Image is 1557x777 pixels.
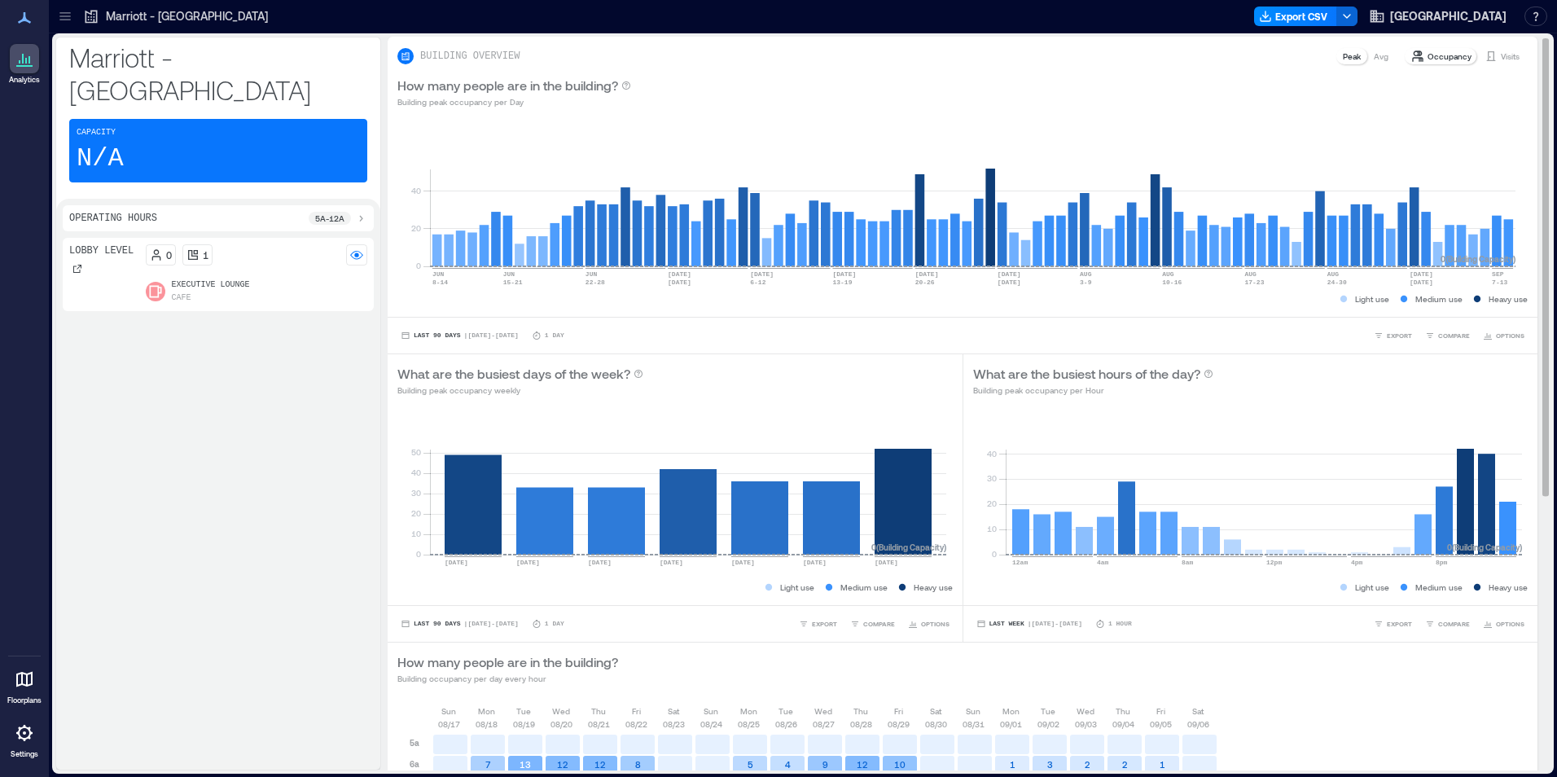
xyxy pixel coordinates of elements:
text: 24-30 [1327,279,1347,286]
tspan: 10 [986,524,996,533]
p: 09/04 [1112,718,1134,731]
tspan: 0 [991,549,996,559]
p: 08/26 [775,718,797,731]
text: [DATE] [803,559,827,566]
text: 2 [1085,759,1090,770]
p: 09/01 [1000,718,1022,731]
p: Peak [1343,50,1361,63]
text: 3-9 [1080,279,1092,286]
text: 13 [520,759,531,770]
text: [DATE] [668,279,691,286]
text: 17-23 [1244,279,1264,286]
text: 12 [594,759,606,770]
button: Export CSV [1254,7,1337,26]
p: Light use [780,581,814,594]
text: 10 [894,759,906,770]
tspan: 40 [411,186,421,195]
p: 08/20 [550,718,572,731]
span: COMPARE [1438,331,1470,340]
text: [DATE] [516,559,540,566]
p: Operating Hours [69,212,157,225]
text: [DATE] [832,270,856,278]
span: COMPARE [1438,619,1470,629]
text: SEP [1492,270,1504,278]
p: Medium use [840,581,888,594]
span: OPTIONS [921,619,950,629]
button: COMPARE [1422,616,1473,632]
text: 13-19 [832,279,852,286]
p: 09/02 [1037,718,1059,731]
span: EXPORT [1387,331,1412,340]
p: Floorplans [7,696,42,705]
a: Floorplans [2,660,46,710]
tspan: 40 [986,448,996,458]
text: [DATE] [875,559,898,566]
button: [GEOGRAPHIC_DATA] [1364,3,1511,29]
a: Settings [5,713,44,764]
text: [DATE] [731,559,755,566]
text: 9 [822,759,828,770]
p: Building peak occupancy per Hour [973,384,1213,397]
p: 5a - 12a [315,212,344,225]
text: 5 [748,759,753,770]
p: How many people are in the building? [397,76,618,95]
text: 12pm [1266,559,1282,566]
button: COMPARE [847,616,898,632]
p: Sat [668,705,679,718]
span: EXPORT [1387,619,1412,629]
text: 7-13 [1492,279,1507,286]
text: JUN [503,270,515,278]
text: 8 [635,759,641,770]
p: 08/18 [476,718,498,731]
p: Marriott - [GEOGRAPHIC_DATA] [106,8,268,24]
p: Visits [1501,50,1520,63]
p: 08/29 [888,718,910,731]
p: Building peak occupancy per Day [397,95,631,108]
p: Heavy use [1489,292,1528,305]
button: COMPARE [1422,327,1473,344]
text: [DATE] [445,559,468,566]
p: Fri [632,705,641,718]
button: Last 90 Days |[DATE]-[DATE] [397,616,522,632]
p: 0 [166,248,172,261]
text: 8am [1182,559,1194,566]
text: 8-14 [432,279,448,286]
text: 4 [785,759,791,770]
p: 08/24 [700,718,722,731]
text: AUG [1244,270,1257,278]
button: Last 90 Days |[DATE]-[DATE] [397,327,522,344]
p: 1 Hour [1108,619,1132,629]
p: Tue [1041,705,1055,718]
text: 2 [1122,759,1128,770]
p: What are the busiest days of the week? [397,364,630,384]
p: Medium use [1415,581,1463,594]
p: 08/21 [588,718,610,731]
text: 20-26 [915,279,935,286]
p: How many people are in the building? [397,652,618,672]
p: Settings [11,749,38,759]
tspan: 40 [411,468,421,477]
p: Wed [1077,705,1094,718]
button: OPTIONS [1480,327,1528,344]
p: Mon [740,705,757,718]
text: 22-28 [586,279,605,286]
span: OPTIONS [1496,619,1524,629]
button: OPTIONS [1480,616,1528,632]
text: [DATE] [915,270,939,278]
p: 5a [410,736,419,749]
button: OPTIONS [905,616,953,632]
text: AUG [1162,270,1174,278]
p: Lobby Level [69,244,134,257]
p: 08/22 [625,718,647,731]
tspan: 10 [411,529,421,538]
p: 09/06 [1187,718,1209,731]
p: Tue [516,705,531,718]
text: [DATE] [1410,279,1433,286]
span: COMPARE [863,619,895,629]
text: 3 [1047,759,1053,770]
p: 09/05 [1150,718,1172,731]
p: Medium use [1415,292,1463,305]
text: 8pm [1436,559,1448,566]
tspan: 30 [986,473,996,483]
p: Light use [1355,581,1389,594]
